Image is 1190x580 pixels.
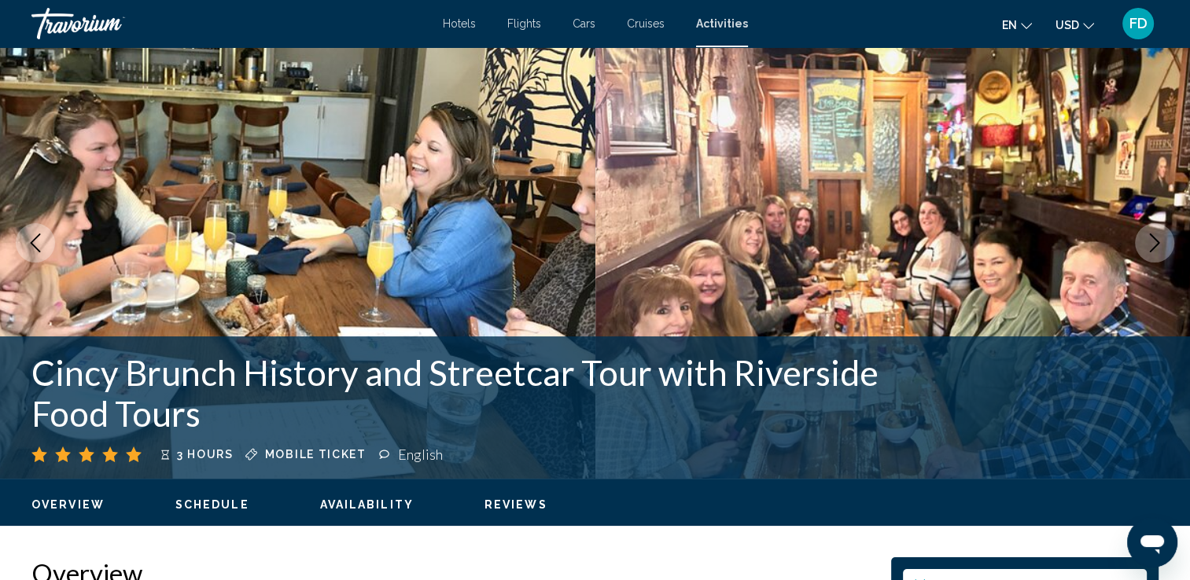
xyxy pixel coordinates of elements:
[484,497,547,512] button: Reviews
[1129,16,1148,31] span: FD
[573,17,595,30] a: Cars
[1056,13,1094,36] button: Change currency
[443,17,476,30] a: Hotels
[320,498,414,511] span: Availability
[175,497,249,512] button: Schedule
[1135,223,1174,262] button: Next image
[175,498,249,511] span: Schedule
[1056,19,1079,31] span: USD
[265,448,367,461] span: Mobile ticket
[627,17,665,30] a: Cruises
[16,223,55,262] button: Previous image
[31,498,105,511] span: Overview
[31,352,907,434] h1: Cincy Brunch History and Streetcar Tour with Riverside Food Tours
[31,497,105,512] button: Overview
[1002,13,1032,36] button: Change language
[1118,7,1159,40] button: User Menu
[320,497,414,512] button: Availability
[31,8,427,39] a: Travorium
[696,17,748,30] a: Activities
[177,448,234,461] span: 3 hours
[398,446,447,463] div: English
[1127,517,1177,567] iframe: Button to launch messaging window
[484,498,547,511] span: Reviews
[1002,19,1017,31] span: en
[507,17,541,30] a: Flights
